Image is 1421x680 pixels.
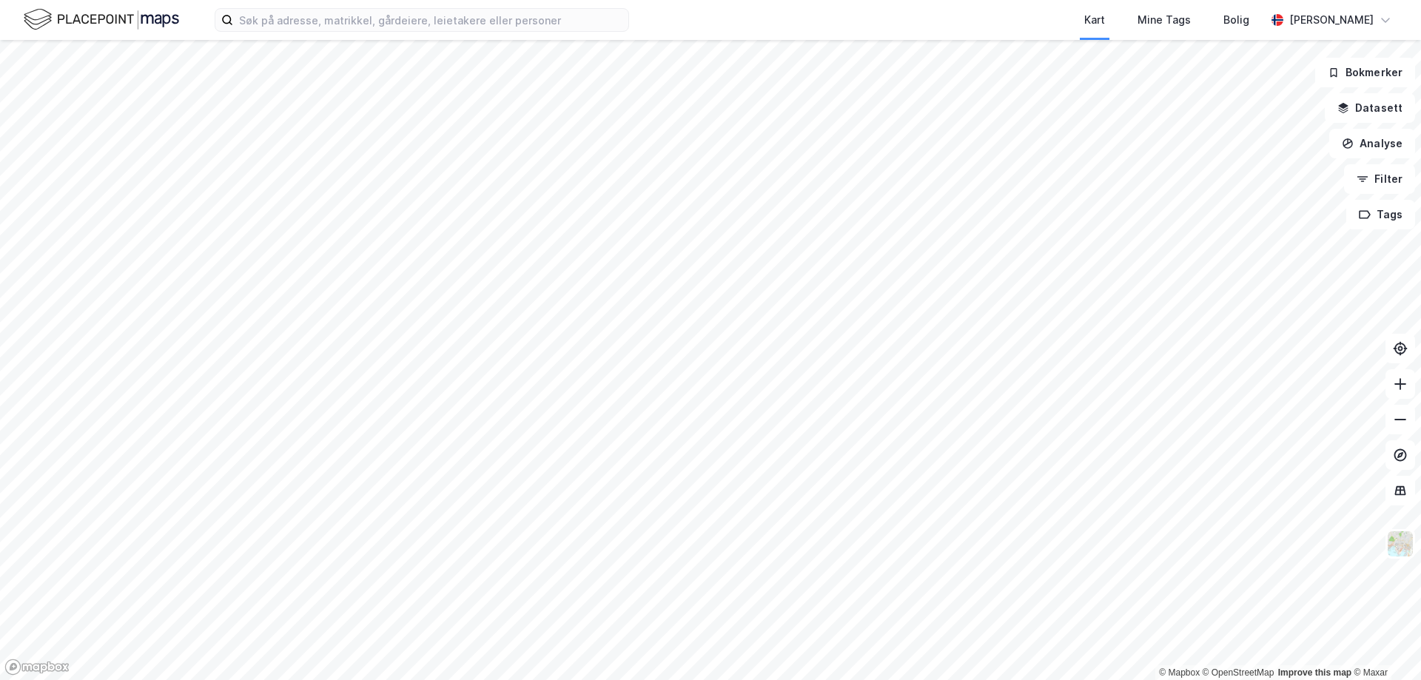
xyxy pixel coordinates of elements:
[1289,11,1374,29] div: [PERSON_NAME]
[24,7,179,33] img: logo.f888ab2527a4732fd821a326f86c7f29.svg
[1329,129,1415,158] button: Analyse
[1223,11,1249,29] div: Bolig
[1347,609,1421,680] iframe: Chat Widget
[233,9,628,31] input: Søk på adresse, matrikkel, gårdeiere, leietakere eller personer
[4,659,70,676] a: Mapbox homepage
[1386,530,1414,558] img: Z
[1159,667,1200,678] a: Mapbox
[1138,11,1191,29] div: Mine Tags
[1325,93,1415,123] button: Datasett
[1278,667,1351,678] a: Improve this map
[1346,200,1415,229] button: Tags
[1344,164,1415,194] button: Filter
[1347,609,1421,680] div: Kontrollprogram for chat
[1203,667,1274,678] a: OpenStreetMap
[1315,58,1415,87] button: Bokmerker
[1084,11,1105,29] div: Kart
